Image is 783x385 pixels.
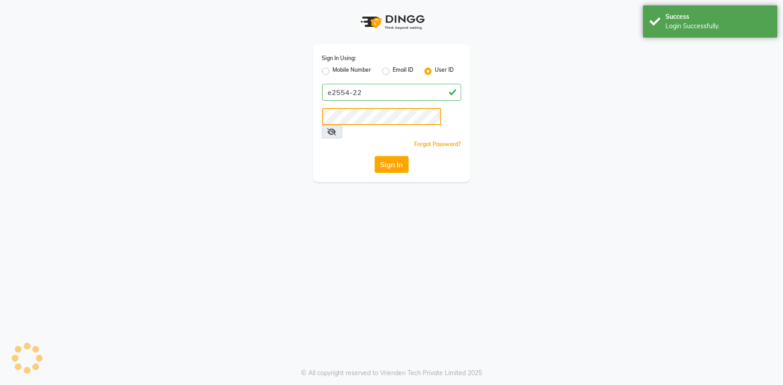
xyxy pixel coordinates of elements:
label: Mobile Number [333,66,372,77]
label: Sign In Using: [322,54,356,62]
a: Forgot Password? [415,141,461,147]
img: logo1.svg [356,9,428,35]
div: Success [665,12,771,22]
label: User ID [435,66,454,77]
button: Sign In [375,156,409,173]
label: Email ID [393,66,414,77]
div: Login Successfully. [665,22,771,31]
input: Username [322,84,461,101]
input: Username [322,108,441,125]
